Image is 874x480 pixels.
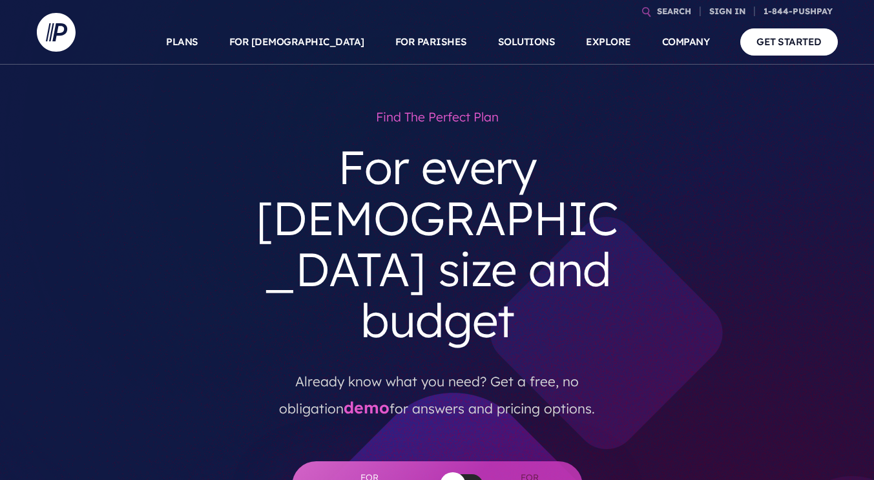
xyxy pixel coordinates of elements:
[252,357,623,423] p: Already know what you need? Get a free, no obligation for answers and pricing options.
[662,19,710,65] a: COMPANY
[166,19,198,65] a: PLANS
[395,19,467,65] a: FOR PARISHES
[242,131,632,357] h3: For every [DEMOGRAPHIC_DATA] size and budget
[498,19,556,65] a: SOLUTIONS
[229,19,364,65] a: FOR [DEMOGRAPHIC_DATA]
[344,397,390,417] a: demo
[740,28,838,55] a: GET STARTED
[586,19,631,65] a: EXPLORE
[242,103,632,131] h1: Find the perfect plan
